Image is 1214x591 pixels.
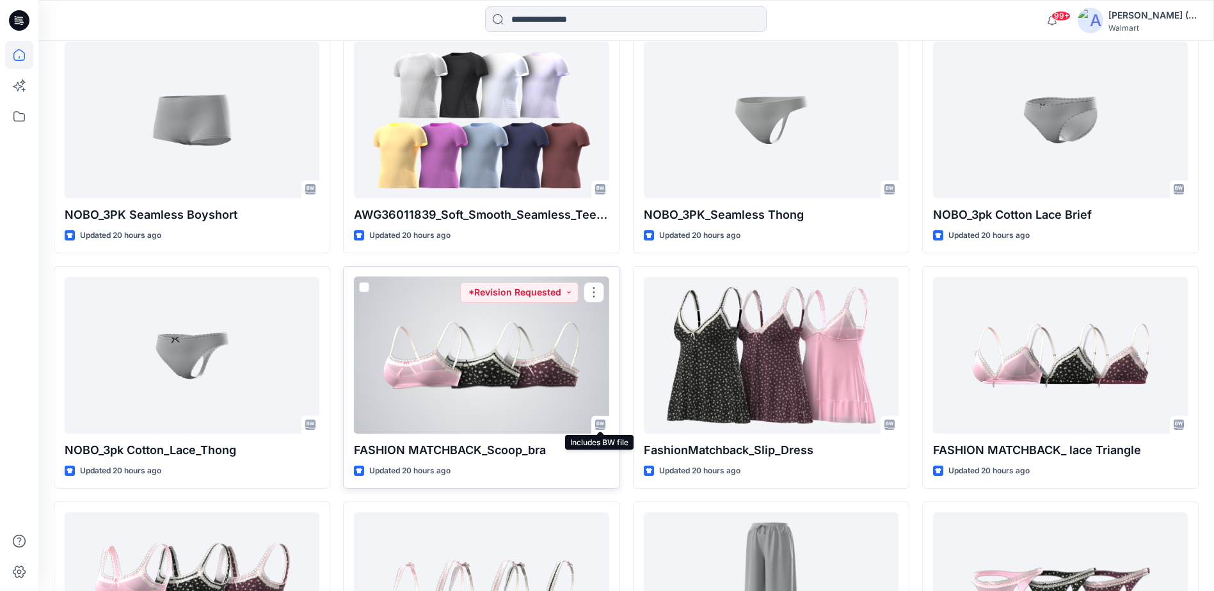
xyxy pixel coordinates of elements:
a: FASHION MATCHBACK_ lace Triangle [933,277,1188,434]
p: FashionMatchback_Slip_Dress [644,441,899,459]
span: 99+ [1051,11,1071,21]
p: NOBO_3pk Cotton_Lace_Thong [65,441,319,459]
div: Walmart [1108,23,1198,33]
img: avatar [1078,8,1103,33]
p: FASHION MATCHBACK_ lace Triangle [933,441,1188,459]
p: Updated 20 hours ago [80,464,161,478]
a: NOBO_3pk Cotton_Lace_Thong [65,277,319,434]
p: Updated 20 hours ago [659,464,740,478]
a: NOBO_3PK_Seamless Thong [644,42,899,198]
p: Updated 20 hours ago [369,229,451,242]
a: FASHION MATCHBACK_Scoop_bra [354,277,609,434]
a: NOBO_3pk Cotton Lace Brief [933,42,1188,198]
p: Updated 20 hours ago [369,464,451,478]
p: Updated 20 hours ago [948,229,1030,242]
a: NOBO_3PK Seamless Boyshort [65,42,319,198]
p: Updated 20 hours ago [948,464,1030,478]
div: [PERSON_NAME] (Delta Galil) [1108,8,1198,23]
p: Updated 20 hours ago [659,229,740,242]
a: AWG36011839_Soft_Smooth_Seamless_Tee_2 (1) [354,42,609,198]
p: NOBO_3PK Seamless Boyshort [65,206,319,224]
a: FashionMatchback_Slip_Dress [644,277,899,434]
p: NOBO_3pk Cotton Lace Brief [933,206,1188,224]
p: NOBO_3PK_Seamless Thong [644,206,899,224]
p: Updated 20 hours ago [80,229,161,242]
p: AWG36011839_Soft_Smooth_Seamless_Tee_2 (1) [354,206,609,224]
p: FASHION MATCHBACK_Scoop_bra [354,441,609,459]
